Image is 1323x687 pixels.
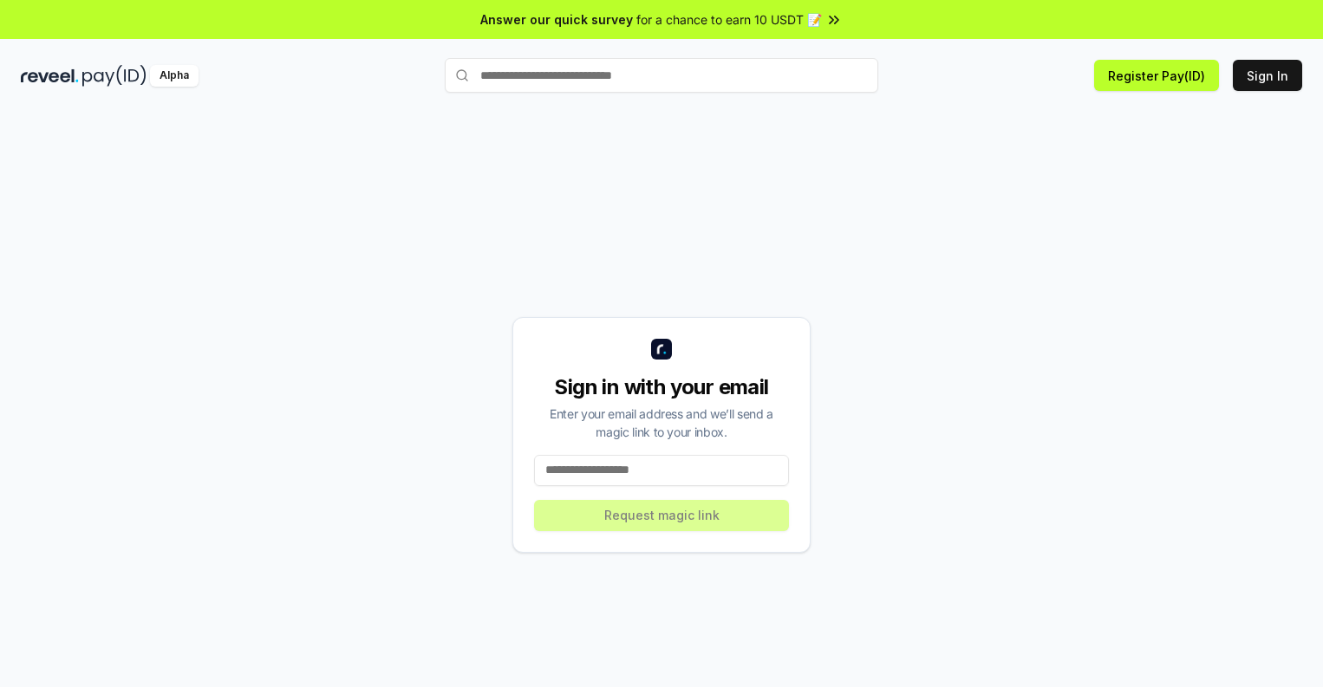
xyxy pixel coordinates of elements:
div: Enter your email address and we’ll send a magic link to your inbox. [534,405,789,441]
button: Register Pay(ID) [1094,60,1219,91]
span: Answer our quick survey [480,10,633,29]
img: pay_id [82,65,147,87]
div: Alpha [150,65,199,87]
img: reveel_dark [21,65,79,87]
span: for a chance to earn 10 USDT 📝 [636,10,822,29]
img: logo_small [651,339,672,360]
div: Sign in with your email [534,373,789,401]
button: Sign In [1233,60,1302,91]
